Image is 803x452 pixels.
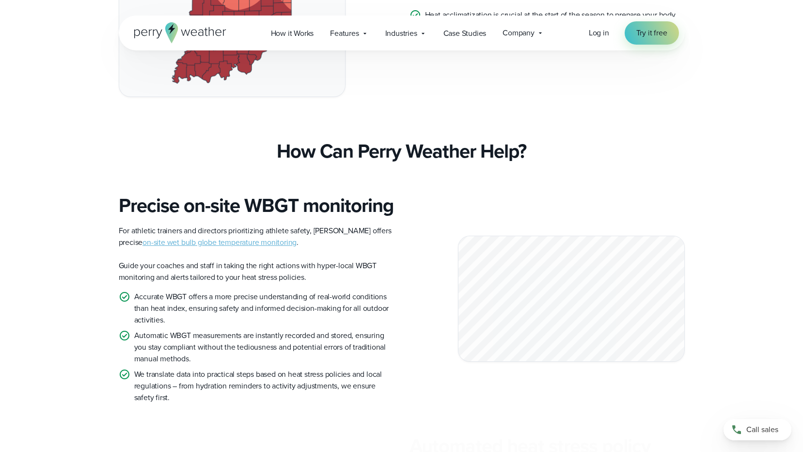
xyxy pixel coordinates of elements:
h3: Precise on-site WBGT monitoring [119,194,394,217]
p: Accurate WBGT offers a more precise understanding of real-world conditions than heat index, ensur... [134,291,394,326]
a: Log in [589,27,609,39]
p: Heat acclimatization is crucial at the start of the season to prepare your body for intense worko... [425,9,685,44]
a: Try it free [625,21,679,45]
span: Log in [589,27,609,38]
span: Features [330,28,359,39]
a: How it Works [263,23,322,43]
span: Company [503,27,535,39]
span: Guide your coaches and staff in taking the right actions with hyper-local WBGT monitoring and ale... [119,260,377,283]
span: How it Works [271,28,314,39]
h3: How Can Perry Weather Help? [277,140,526,163]
span: Try it free [636,27,667,39]
a: Case Studies [435,23,495,43]
a: on-site wet bulb globe temperature monitoring [142,237,297,248]
span: Industries [385,28,417,39]
p: We translate data into practical steps based on heat stress policies and local regulations – from... [134,369,394,404]
p: For athletic trainers and directors prioritizing athlete safety, [PERSON_NAME] offers precise . [119,225,394,248]
a: Call sales [724,419,791,440]
span: Call sales [746,424,778,436]
p: Automatic WBGT measurements are instantly recorded and stored, ensuring you stay compliant withou... [134,330,394,365]
span: Case Studies [443,28,487,39]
